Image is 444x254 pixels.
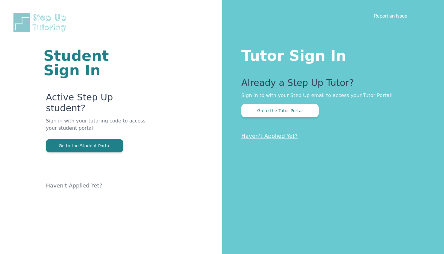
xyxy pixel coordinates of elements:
p: Sign in to with your Step Up email to access your Tutor Portal! [241,92,420,99]
a: Haven't Applied Yet? [46,182,102,189]
button: Go to the Student Portal [46,139,123,152]
h1: Tutor Sign In [241,46,420,63]
a: Go to the Tutor Portal [241,108,319,113]
h1: Student Sign In [43,48,150,77]
p: Already a Step Up Tutor? [241,77,420,92]
p: Active Step Up student? [46,92,150,117]
button: Go to the Tutor Portal [241,104,319,117]
img: Step Up Tutoring horizontal logo [12,12,70,33]
a: Go to the Student Portal [46,143,123,148]
p: Sign in with your tutoring code to access your student portal! [46,117,150,139]
a: Report an Issue [374,13,407,19]
a: Haven't Applied Yet? [241,133,298,139]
